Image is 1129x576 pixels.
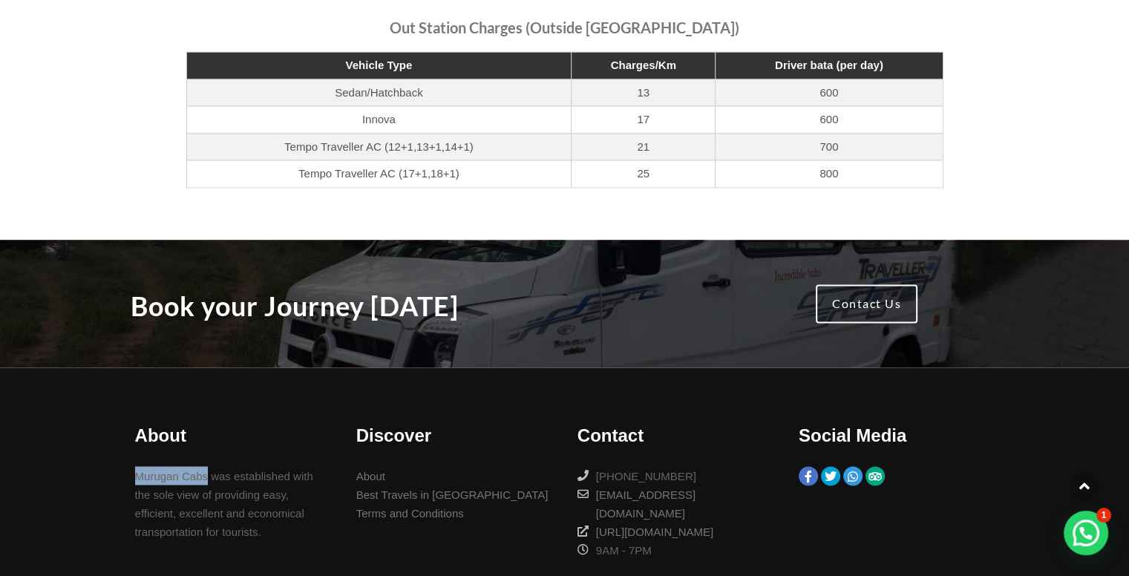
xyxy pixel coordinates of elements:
td: Sedan/Hatchback [186,79,572,106]
span: Contact Us [832,298,901,310]
td: 800 [716,160,943,188]
th: Charges/Km [572,52,716,79]
span: About [135,425,186,445]
td: 13 [572,79,716,106]
a: [URL][DOMAIN_NAME] [577,522,772,540]
td: Innova [186,106,572,134]
a: [EMAIL_ADDRESS][DOMAIN_NAME] [577,485,772,522]
a: Facebook [799,466,818,485]
td: Tempo Traveller AC (17+1,18+1) [186,160,572,188]
td: 17 [572,106,716,134]
td: 600 [716,106,943,134]
span: Contact [577,425,644,445]
span: Murugan Cabs was established with the sole view of providing easy, efficient, excellent and econo... [135,469,313,537]
span: Social Media [799,425,906,445]
td: 25 [572,160,716,188]
div: 9AM - 7PM [577,540,772,559]
h4: Out Station Charges (Outside [GEOGRAPHIC_DATA]) [186,19,943,36]
th: Driver bata (per day) [716,52,943,79]
th: Vehicle Type [186,52,572,79]
td: 21 [572,133,716,160]
a: Contact Us [816,284,917,323]
div: [PHONE_NUMBER] [577,466,772,485]
td: Tempo Traveller AC (12+1,13+1,14+1) [186,133,572,160]
a: Whatsapp [843,466,863,485]
td: 600 [716,79,943,106]
span: Discover [356,425,431,445]
a: Best Travels in [GEOGRAPHIC_DATA] [356,485,551,503]
h2: Book your Journey [DATE] [131,292,720,321]
a: TripAdvisor [865,466,885,485]
a: Twitter [821,466,840,485]
a: Terms and Conditions [356,503,551,522]
td: 700 [716,133,943,160]
a: About [356,466,551,485]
